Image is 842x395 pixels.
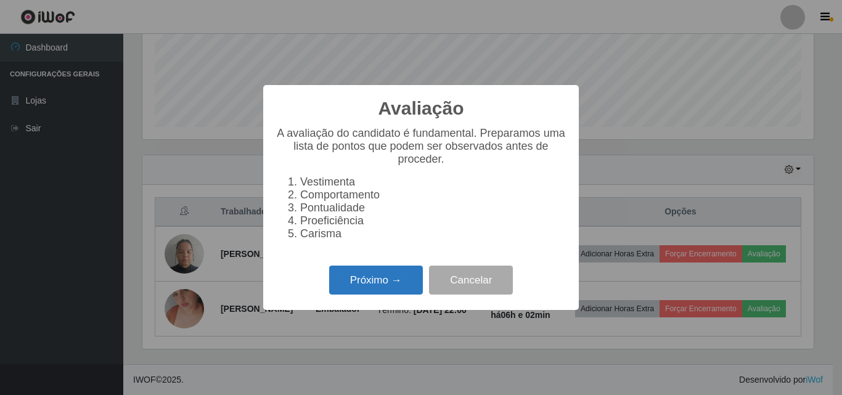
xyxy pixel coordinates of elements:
li: Proeficiência [300,214,566,227]
p: A avaliação do candidato é fundamental. Preparamos uma lista de pontos que podem ser observados a... [276,127,566,166]
li: Carisma [300,227,566,240]
h2: Avaliação [378,97,464,120]
button: Cancelar [429,266,513,295]
li: Pontualidade [300,202,566,214]
button: Próximo → [329,266,423,295]
li: Comportamento [300,189,566,202]
li: Vestimenta [300,176,566,189]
